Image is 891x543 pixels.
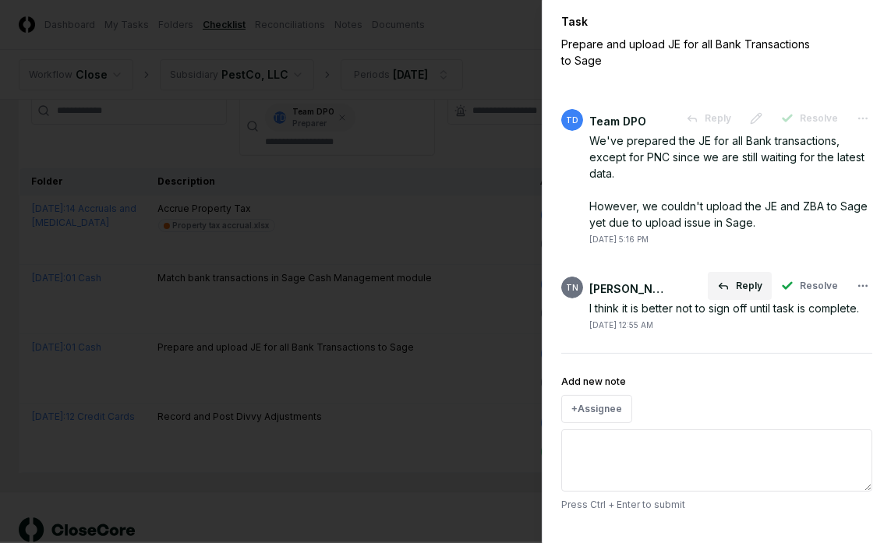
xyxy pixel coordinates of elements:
label: Add new note [561,376,626,387]
p: Press Ctrl + Enter to submit [561,498,872,512]
div: Task [561,13,872,30]
button: +Assignee [561,395,632,423]
div: [DATE] 5:16 PM [589,234,649,245]
button: Reply [677,104,741,132]
div: Team DPO [589,113,646,129]
span: Resolve [800,279,838,293]
p: Prepare and upload JE for all Bank Transactions to Sage [561,36,819,69]
span: Resolve [800,111,838,125]
button: Resolve [772,272,847,300]
div: [PERSON_NAME] [589,280,667,297]
div: We've prepared the JE for all Bank transactions, except for PNC since we are still waiting for th... [589,132,872,231]
span: TD [566,115,578,126]
div: I think it is better not to sign off until task is complete. [589,300,872,316]
button: Reply [708,272,772,300]
span: TN [566,282,578,294]
button: Resolve [772,104,847,132]
div: [DATE] 12:55 AM [589,319,653,331]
